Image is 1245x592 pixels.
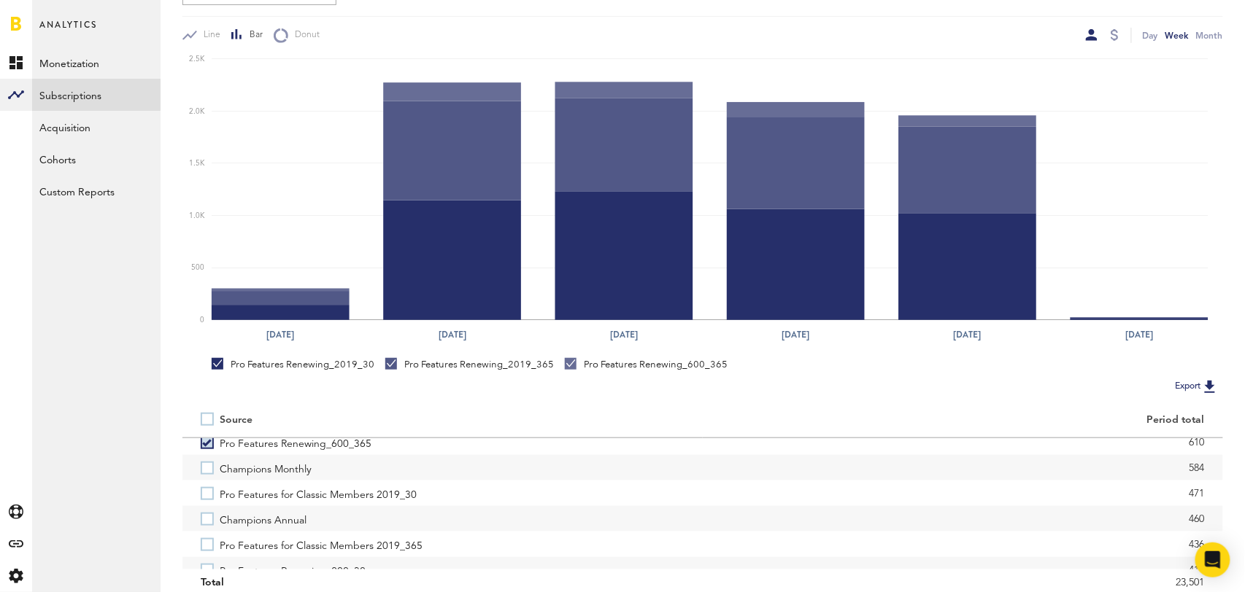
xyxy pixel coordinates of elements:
[266,329,294,342] text: [DATE]
[1201,378,1219,395] img: Export
[220,414,253,427] div: Source
[191,265,204,272] text: 500
[1196,28,1223,43] div: Month
[439,329,466,342] text: [DATE]
[721,534,1205,556] div: 436
[243,29,263,42] span: Bar
[721,508,1205,530] div: 460
[32,47,161,79] a: Monetization
[220,455,312,480] span: Champions Monthly
[1125,329,1153,342] text: [DATE]
[1195,542,1230,577] div: Open Intercom Messenger
[721,432,1205,453] div: 610
[189,160,205,168] text: 1.5K
[288,29,320,42] span: Donut
[200,316,204,324] text: 0
[220,480,417,506] span: Pro Features for Classic Members 2019_30
[220,557,366,583] span: Pro Features Renewing_200_30
[1165,28,1189,43] div: Week
[189,55,205,63] text: 2.5K
[220,506,307,531] span: Champions Annual
[220,429,371,455] span: Pro Features Renewing_600_365
[32,143,161,175] a: Cohorts
[1143,28,1158,43] div: Day
[565,358,728,371] div: Pro Features Renewing_600_365
[721,483,1205,505] div: 471
[212,358,374,371] div: Pro Features Renewing_2019_30
[954,329,982,342] text: [DATE]
[1171,377,1223,396] button: Export
[31,10,83,23] span: Support
[197,29,220,42] span: Line
[32,111,161,143] a: Acquisition
[220,531,423,557] span: Pro Features for Classic Members 2019_365
[721,414,1205,427] div: Period total
[721,559,1205,581] div: 417
[32,79,161,111] a: Subscriptions
[39,16,97,47] span: Analytics
[189,212,205,219] text: 1.0K
[782,329,810,342] text: [DATE]
[610,329,638,342] text: [DATE]
[189,108,205,115] text: 2.0K
[32,175,161,207] a: Custom Reports
[385,358,554,371] div: Pro Features Renewing_2019_365
[721,457,1205,479] div: 584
